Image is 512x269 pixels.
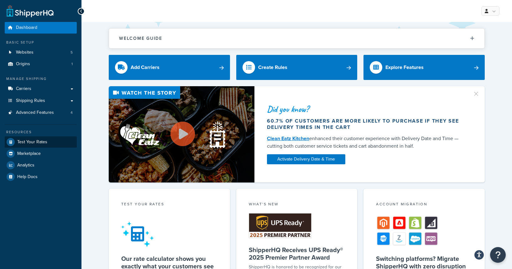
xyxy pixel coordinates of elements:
span: Dashboard [16,25,37,30]
a: Help Docs [5,171,77,182]
div: What's New [249,201,345,208]
div: Account Migration [376,201,472,208]
a: Clean Eatz Kitchen [267,135,309,142]
span: Shipping Rules [16,98,45,103]
span: Marketplace [17,151,41,156]
a: Activate Delivery Date & Time [267,154,345,164]
div: Did you know? [267,105,465,113]
h5: ShipperHQ Receives UPS Ready® 2025 Premier Partner Award [249,246,345,261]
div: Manage Shipping [5,76,77,82]
a: Marketplace [5,148,77,159]
a: Create Rules [236,55,358,80]
span: Advanced Features [16,110,54,115]
div: Resources [5,129,77,135]
a: Analytics [5,160,77,171]
img: Video thumbnail [109,86,254,182]
span: Origins [16,61,30,67]
span: Analytics [17,163,34,168]
a: Websites5 [5,47,77,58]
button: Welcome Guide [109,29,484,48]
a: Dashboard [5,22,77,34]
div: Test your rates [121,201,217,208]
span: Carriers [16,86,31,92]
span: 4 [71,110,73,115]
a: Add Carriers [109,55,230,80]
a: Explore Features [363,55,485,80]
li: Websites [5,47,77,58]
div: Explore Features [385,63,424,72]
li: Advanced Features [5,107,77,119]
a: Advanced Features4 [5,107,77,119]
a: Test Your Rates [5,136,77,148]
span: 5 [71,50,73,55]
a: Shipping Rules [5,95,77,107]
div: enhanced their customer experience with Delivery Date and Time — cutting both customer service ti... [267,135,465,150]
a: Carriers [5,83,77,95]
a: Origins1 [5,58,77,70]
div: Basic Setup [5,40,77,45]
span: Help Docs [17,174,38,180]
div: 60.7% of customers are more likely to purchase if they see delivery times in the cart [267,118,465,130]
div: Create Rules [258,63,287,72]
div: Add Carriers [131,63,159,72]
h2: Welcome Guide [119,36,162,41]
button: Open Resource Center [490,247,506,263]
li: Origins [5,58,77,70]
span: 1 [71,61,73,67]
span: Test Your Rates [17,140,47,145]
span: Websites [16,50,34,55]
